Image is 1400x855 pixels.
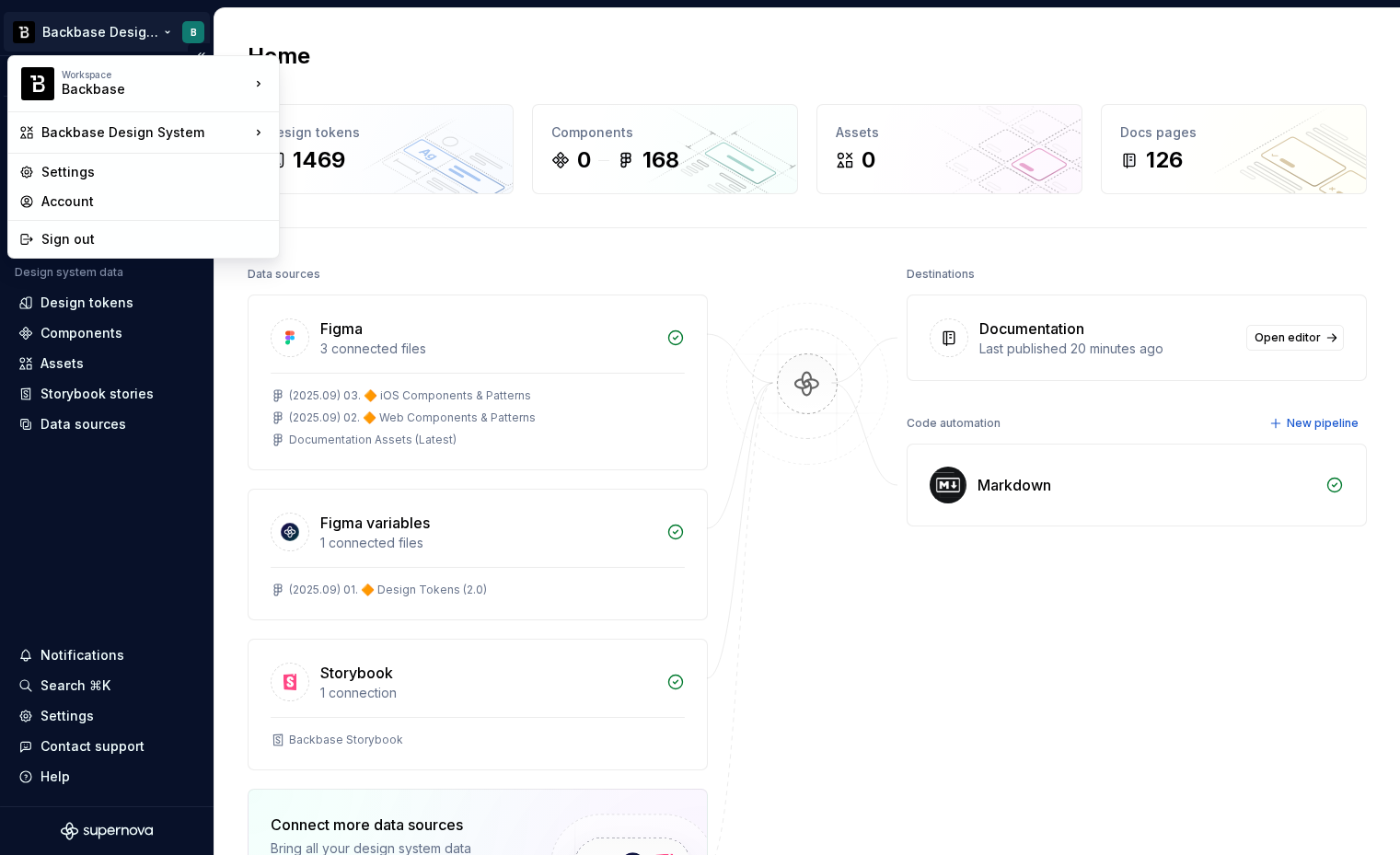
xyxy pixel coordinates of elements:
div: Sign out [41,230,268,248]
div: Workspace [62,69,249,80]
div: Backbase [62,80,218,98]
div: Settings [41,163,268,181]
img: ef5c8306-425d-487c-96cf-06dd46f3a532.png [21,67,54,100]
div: Backbase Design System [41,123,249,142]
div: Account [41,192,268,211]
